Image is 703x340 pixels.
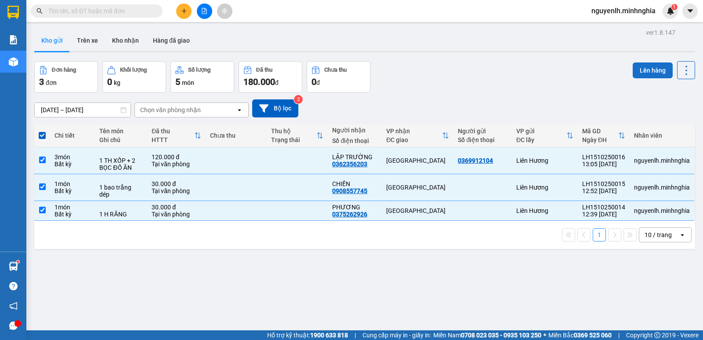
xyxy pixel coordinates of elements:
[39,77,44,87] span: 3
[176,4,192,19] button: plus
[252,99,298,117] button: Bộ lọc
[386,184,449,191] div: [GEOGRAPHIC_DATA]
[673,4,676,10] span: 1
[267,124,328,147] th: Toggle SortBy
[221,8,228,14] span: aim
[582,136,618,143] div: Ngày ĐH
[54,180,91,187] div: 1 món
[182,79,194,86] span: món
[34,30,70,51] button: Kho gửi
[386,136,442,143] div: ĐC giao
[332,180,377,187] div: CHIẾN
[9,57,18,66] img: warehouse-icon
[34,61,98,93] button: Đơn hàng3đơn
[578,124,630,147] th: Toggle SortBy
[316,79,320,86] span: đ
[9,322,18,330] span: message
[582,161,625,168] div: 13:05 [DATE]
[107,77,112,87] span: 0
[9,302,18,310] span: notification
[574,332,612,339] strong: 0369 525 060
[516,184,573,191] div: Liên Hương
[516,136,566,143] div: ĐC lấy
[4,30,167,52] li: 02523854854,0913854573, 0913854356
[267,330,348,340] span: Hỗ trợ kỹ thuật:
[634,207,690,214] div: nguyenlh.minhnghia
[54,204,91,211] div: 1 món
[54,132,91,139] div: Chi tiết
[584,5,663,16] span: nguyenlh.minhnghia
[516,157,573,164] div: Liên Hương
[582,180,625,187] div: LH1510250015
[682,4,698,19] button: caret-down
[332,204,377,211] div: PHƯƠNG
[307,61,370,93] button: Chưa thu0đ
[48,6,152,16] input: Tìm tên, số ĐT hoặc mã đơn
[386,128,442,135] div: VP nhận
[332,187,367,194] div: 0908557745
[458,128,507,135] div: Người gửi
[332,127,377,134] div: Người nhận
[458,136,507,143] div: Số điện thoại
[217,4,232,19] button: aim
[4,4,48,48] img: logo.jpg
[54,161,91,168] div: Bất kỳ
[461,332,541,339] strong: 0708 023 035 - 0935 103 250
[634,157,690,164] div: nguyenlh.minhnghia
[170,61,234,93] button: Số lượng5món
[516,128,566,135] div: VP gửi
[386,207,449,214] div: [GEOGRAPHIC_DATA]
[4,66,97,80] b: GỬI : Liên Hương
[54,187,91,194] div: Bất kỳ
[210,132,262,139] div: Chưa thu
[271,128,316,135] div: Thu hộ
[544,333,546,337] span: ⚪️
[120,67,147,73] div: Khối lượng
[175,77,180,87] span: 5
[140,106,201,114] div: Chọn văn phòng nhận
[9,35,18,44] img: solution-icon
[54,154,91,161] div: 3 món
[4,19,167,30] li: 01 [PERSON_NAME]
[147,124,205,147] th: Toggle SortBy
[54,211,91,218] div: Bất kỳ
[51,6,124,17] b: [PERSON_NAME]
[433,330,541,340] span: Miền Nam
[646,28,675,37] div: ver 1.8.147
[633,62,673,78] button: Lên hàng
[686,7,694,15] span: caret-down
[7,6,19,19] img: logo-vxr
[275,79,279,86] span: đ
[593,228,606,241] button: 1
[152,204,201,211] div: 30.000 đ
[51,21,58,28] span: environment
[152,136,194,143] div: HTTT
[310,332,348,339] strong: 1900 633 818
[99,184,143,198] div: 1 bao trắng dép
[256,67,272,73] div: Đã thu
[386,157,449,164] div: [GEOGRAPHIC_DATA]
[618,330,620,340] span: |
[458,157,493,164] div: 0369912104
[51,32,58,39] span: phone
[582,204,625,211] div: LH1510250014
[667,7,674,15] img: icon-new-feature
[146,30,197,51] button: Hàng đã giao
[634,184,690,191] div: nguyenlh.minhnghia
[70,30,105,51] button: Trên xe
[152,180,201,187] div: 30.000 đ
[152,187,201,194] div: Tại văn phòng
[671,4,678,10] sup: 1
[362,330,431,340] span: Cung cấp máy in - giấy in:
[197,4,212,19] button: file-add
[512,124,578,147] th: Toggle SortBy
[188,67,210,73] div: Số lượng
[102,61,166,93] button: Khối lượng0kg
[99,157,143,171] div: 1 TH XỐP + 2 BỌC ĐỒ ĂN
[152,154,201,161] div: 120.000 đ
[152,128,194,135] div: Đã thu
[46,79,57,86] span: đơn
[36,8,43,14] span: search
[9,282,18,290] span: question-circle
[324,67,347,73] div: Chưa thu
